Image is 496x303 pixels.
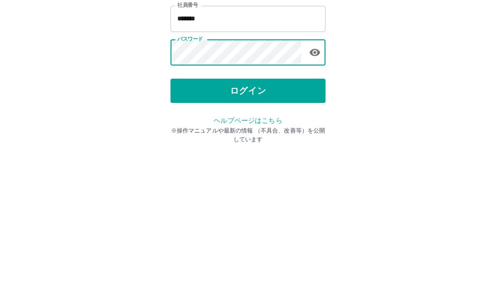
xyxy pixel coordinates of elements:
[177,125,203,132] label: パスワード
[214,206,282,214] a: ヘルプページはこちら
[170,216,325,233] p: ※操作マニュアルや最新の情報 （不具合、改善等）を公開しています
[217,61,280,80] h2: ログイン
[170,168,325,192] button: ログイン
[177,91,198,98] label: 社員番号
